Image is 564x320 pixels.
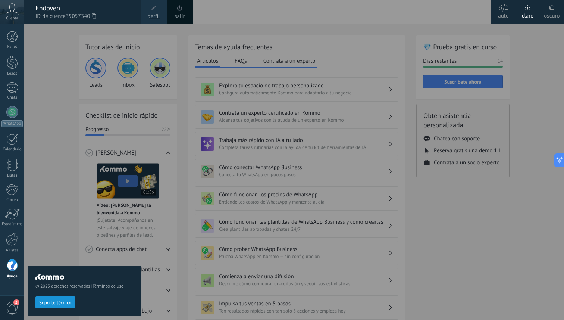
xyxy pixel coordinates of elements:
div: Listas [1,173,23,178]
span: Cuenta [6,16,18,21]
div: Correo [1,198,23,202]
span: Soporte técnico [39,300,72,305]
div: Estadísticas [1,222,23,227]
a: salir [175,12,185,21]
div: Ayuda [1,274,23,279]
div: claro [522,5,534,24]
div: WhatsApp [1,120,23,127]
div: Ajustes [1,248,23,253]
div: Calendario [1,147,23,152]
a: Soporte técnico [35,299,75,305]
div: Panel [1,44,23,49]
span: © 2025 derechos reservados | [35,283,133,289]
a: Términos de uso [93,283,123,289]
div: oscuro [544,5,560,24]
div: Endoven [35,4,133,12]
span: ID de cuenta [35,12,133,21]
div: Leads [1,71,23,76]
div: auto [498,5,509,24]
div: Chats [1,95,23,100]
span: perfil [147,12,160,21]
button: Soporte técnico [35,296,75,308]
span: 35057340 [66,12,96,21]
span: 2 [13,299,19,305]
